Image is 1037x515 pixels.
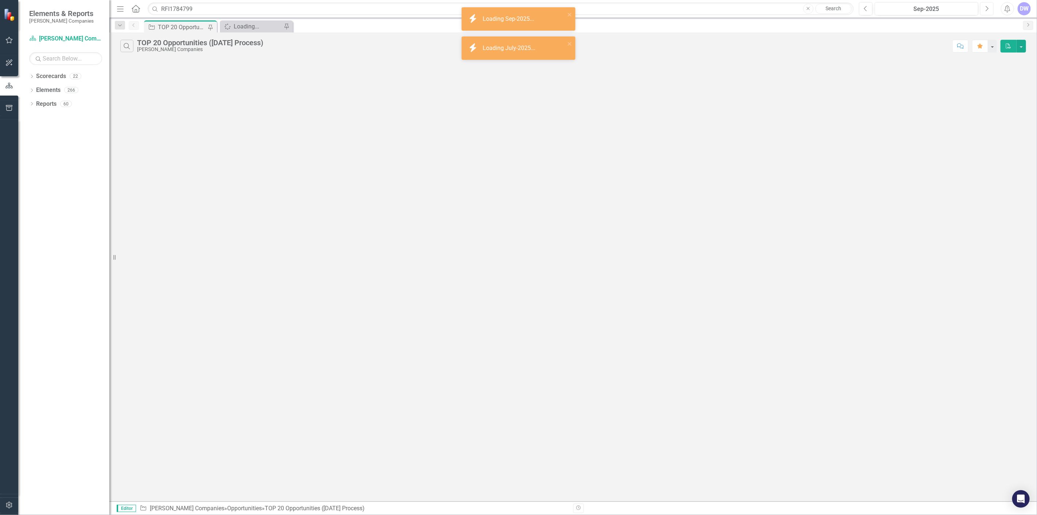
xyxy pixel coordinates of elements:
button: close [567,10,572,19]
div: Sep-2025 [877,5,976,13]
small: [PERSON_NAME] Companies [29,18,94,24]
a: Opportunities [227,505,262,512]
a: Scorecards [36,72,66,81]
a: Reports [36,100,57,108]
div: Loading... [234,22,282,31]
button: DW [1018,2,1031,15]
a: Loading... [222,22,282,31]
div: » » [140,504,568,513]
input: Search Below... [29,52,102,65]
img: ClearPoint Strategy [3,8,17,22]
div: 60 [60,101,72,107]
button: close [567,39,572,48]
a: Elements [36,86,61,94]
div: TOP 20 Opportunities ([DATE] Process) [265,505,365,512]
div: [PERSON_NAME] Companies [137,47,263,52]
a: [PERSON_NAME] Companies [29,35,102,43]
div: TOP 20 Opportunities ([DATE] Process) [158,23,206,32]
div: TOP 20 Opportunities ([DATE] Process) [137,39,263,47]
button: Sep-2025 [875,2,978,15]
input: Search ClearPoint... [148,3,854,15]
span: Elements & Reports [29,9,94,18]
div: Open Intercom Messenger [1012,490,1030,508]
a: [PERSON_NAME] Companies [150,505,224,512]
a: Search [815,4,852,14]
div: 266 [64,87,78,93]
div: Loading Sep-2025... [483,15,536,23]
div: 22 [70,73,81,80]
span: Editor [117,505,136,512]
div: Loading July-2025... [483,44,537,53]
